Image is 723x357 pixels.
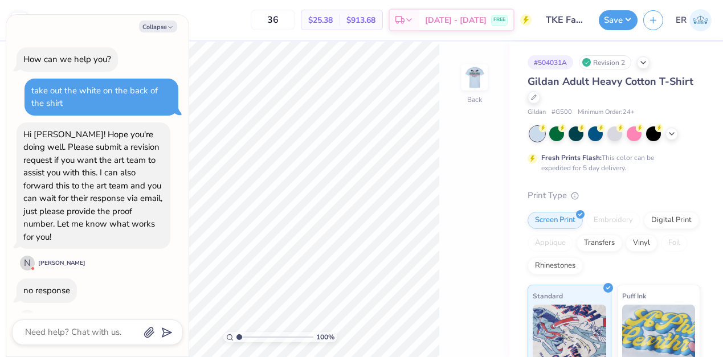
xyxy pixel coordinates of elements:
[38,313,85,321] div: [PERSON_NAME]
[467,95,482,105] div: Back
[528,189,700,202] div: Print Type
[346,14,375,26] span: $913.68
[676,9,712,31] a: ER
[528,108,546,117] span: Gildan
[23,54,111,65] div: How can we help you?
[316,332,334,342] span: 100 %
[626,235,657,252] div: Vinyl
[31,85,158,109] div: take out the white on the back of the shirt
[622,290,646,302] span: Puff Ink
[308,14,333,26] span: $25.38
[577,235,622,252] div: Transfers
[23,285,70,296] div: no response
[20,256,35,270] div: N
[533,290,563,302] span: Standard
[578,108,635,117] span: Minimum Order: 24 +
[23,129,162,243] div: Hi [PERSON_NAME]! Hope you're doing well. Please submit a revision request if you want the art te...
[528,235,573,252] div: Applique
[528,75,693,88] span: Gildan Adult Heavy Cotton T-Shirt
[537,9,593,31] input: Untitled Design
[251,10,295,30] input: – –
[425,14,487,26] span: [DATE] - [DATE]
[20,310,35,325] div: N
[661,235,688,252] div: Foil
[528,212,583,229] div: Screen Print
[463,66,486,89] img: Back
[644,212,699,229] div: Digital Print
[579,55,631,69] div: Revision 2
[528,55,573,69] div: # 504031A
[541,153,602,162] strong: Fresh Prints Flash:
[541,153,681,173] div: This color can be expedited for 5 day delivery.
[599,10,638,30] button: Save
[528,257,583,274] div: Rhinestones
[676,14,687,27] span: ER
[38,259,85,268] div: [PERSON_NAME]
[552,108,572,117] span: # G500
[586,212,640,229] div: Embroidery
[689,9,712,31] img: Ethan Reumuth
[139,20,177,32] button: Collapse
[493,16,505,24] span: FREE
